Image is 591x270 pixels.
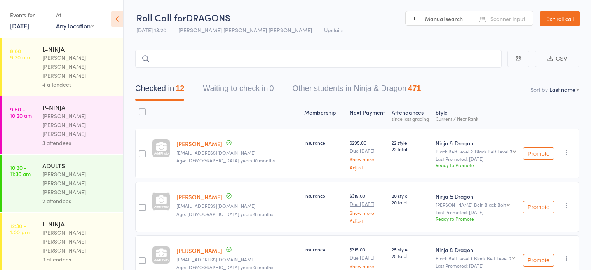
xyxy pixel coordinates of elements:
[178,26,312,34] span: [PERSON_NAME] [PERSON_NAME] [PERSON_NAME]
[523,254,554,267] button: Promote
[535,51,579,67] button: CSV
[56,21,94,30] div: Any location
[2,96,123,154] a: 9:50 -10:20 amP-NINJA[PERSON_NAME] [PERSON_NAME] [PERSON_NAME]3 attendees
[549,85,575,93] div: Last name
[436,209,516,215] small: Last Promoted: [DATE]
[350,255,385,260] small: Due [DATE]
[436,263,516,268] small: Last Promoted: [DATE]
[436,156,516,162] small: Last Promoted: [DATE]
[392,139,429,146] span: 22 style
[530,85,548,93] label: Sort by
[2,155,123,212] a: 10:30 -11:30 amADULTS[PERSON_NAME] [PERSON_NAME] [PERSON_NAME]2 attendees
[42,161,117,170] div: ADULTS
[490,15,525,23] span: Scanner input
[42,138,117,147] div: 3 attendees
[42,170,117,197] div: [PERSON_NAME] [PERSON_NAME] [PERSON_NAME]
[176,157,275,164] span: Age: [DEMOGRAPHIC_DATA] years 10 months
[135,50,502,68] input: Search by name
[176,203,298,209] small: irachel@live.com.au
[392,246,429,253] span: 25 style
[10,106,32,118] time: 9:50 - 10:20 am
[436,149,516,154] div: Black Belt Level 2
[436,202,516,207] div: [PERSON_NAME] Belt
[350,218,385,223] a: Adjust
[176,257,298,262] small: windogwow@gmail.com
[392,253,429,259] span: 25 total
[350,165,385,170] a: Adjust
[176,246,222,254] a: [PERSON_NAME]
[350,192,385,223] div: $315.00
[436,256,516,261] div: Black Belt Level 1
[42,228,117,255] div: [PERSON_NAME] [PERSON_NAME] [PERSON_NAME]
[523,201,554,213] button: Promote
[42,111,117,138] div: [PERSON_NAME] [PERSON_NAME] [PERSON_NAME]
[304,246,343,253] div: Insurance
[436,246,516,254] div: Ninja & Dragon
[350,201,385,207] small: Due [DATE]
[350,139,385,170] div: $295.00
[392,116,429,121] div: since last grading
[42,80,117,89] div: 4 attendees
[56,9,94,21] div: At
[350,263,385,268] a: Show more
[203,80,274,101] button: Waiting to check in0
[392,146,429,152] span: 22 total
[42,45,117,53] div: L-NINJA
[42,219,117,228] div: L-NINJA
[389,105,432,125] div: Atten­dances
[293,80,421,101] button: Other students in Ninja & Dragon471
[42,103,117,111] div: P-NINJA
[10,48,30,60] time: 9:00 - 9:30 am
[392,199,429,206] span: 20 total
[540,11,580,26] a: Exit roll call
[136,11,186,24] span: Roll Call for
[10,21,29,30] a: [DATE]
[436,162,516,168] div: Ready to Promote
[176,211,273,217] span: Age: [DEMOGRAPHIC_DATA] years 6 months
[436,139,516,147] div: Ninja & Dragon
[350,157,385,162] a: Show more
[436,192,516,200] div: Ninja & Dragon
[436,116,516,121] div: Current / Next Rank
[10,223,30,235] time: 12:30 - 1:00 pm
[408,84,421,92] div: 471
[42,255,117,264] div: 3 attendees
[176,139,222,148] a: [PERSON_NAME]
[350,148,385,153] small: Due [DATE]
[475,149,512,154] div: Black Belt Level 3
[176,193,222,201] a: [PERSON_NAME]
[350,210,385,215] a: Show more
[485,202,506,207] div: Black Belt
[176,150,298,155] small: mysharma2013@gmail.com
[436,215,516,222] div: Ready to Promote
[10,9,48,21] div: Events for
[301,105,347,125] div: Membership
[269,84,274,92] div: 0
[425,15,463,23] span: Manual search
[176,84,184,92] div: 12
[523,147,554,160] button: Promote
[347,105,389,125] div: Next Payment
[432,105,520,125] div: Style
[42,53,117,80] div: [PERSON_NAME] [PERSON_NAME] [PERSON_NAME]
[2,38,123,96] a: 9:00 -9:30 amL-NINJA[PERSON_NAME] [PERSON_NAME] [PERSON_NAME]4 attendees
[324,26,343,34] span: Upstairs
[42,197,117,206] div: 2 attendees
[10,164,31,177] time: 10:30 - 11:30 am
[304,139,343,146] div: Insurance
[474,256,511,261] div: Black Belt Level 2
[304,192,343,199] div: Insurance
[186,11,230,24] span: DRAGONS
[136,26,166,34] span: [DATE] 13:20
[392,192,429,199] span: 20 style
[135,80,184,101] button: Checked in12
